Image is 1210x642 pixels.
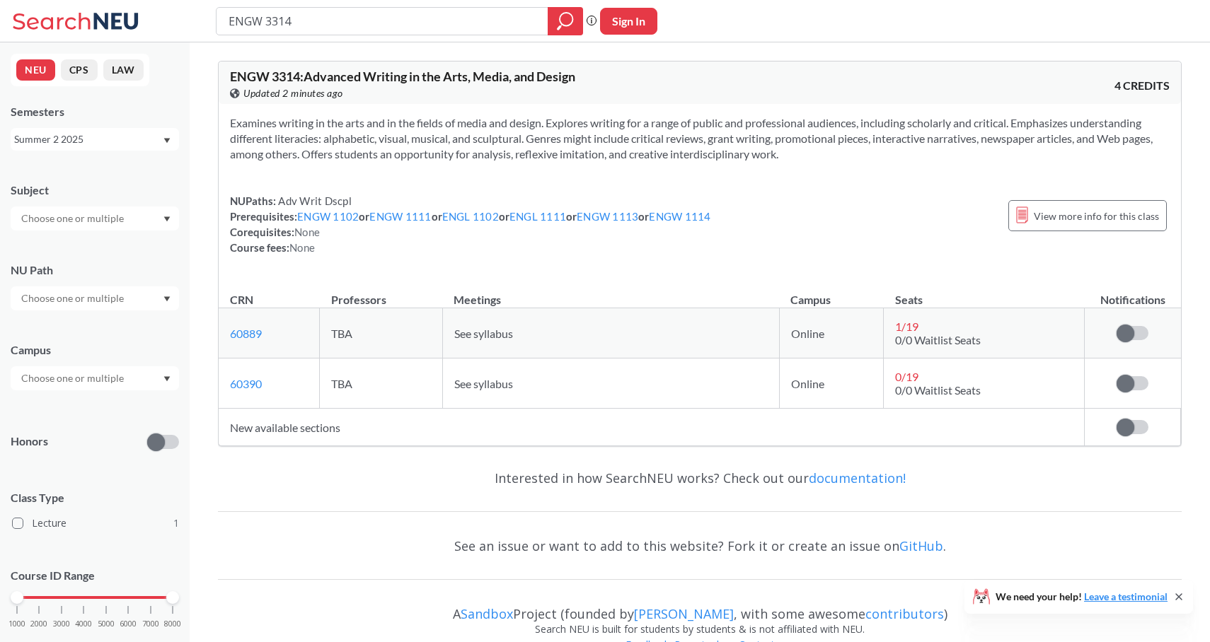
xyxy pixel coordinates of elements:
span: None [289,241,315,254]
a: ENGL 1102 [442,210,499,223]
input: Class, professor, course number, "phrase" [227,9,538,33]
svg: Dropdown arrow [163,376,171,382]
div: Dropdown arrow [11,286,179,310]
div: Dropdown arrow [11,366,179,390]
input: Choose one or multiple [14,370,133,387]
span: 0/0 Waitlist Seats [895,383,981,397]
span: We need your help! [996,592,1168,602]
th: Notifications [1085,278,1181,308]
span: Class Type [11,490,179,506]
span: 0 / 19 [895,370,918,383]
div: Dropdown arrow [11,206,179,230]
a: 60889 [230,327,262,340]
td: New available sections [219,409,1085,446]
td: Online [779,308,884,358]
span: 7000 [142,620,159,628]
a: Leave a testimonial [1084,590,1168,602]
span: 4 CREDITS [1114,78,1170,93]
span: 5000 [98,620,115,628]
th: Campus [779,278,884,308]
a: ENGW 1111 [369,210,431,223]
a: [PERSON_NAME] [634,605,734,622]
div: NUPaths: Prerequisites: or or or or or Corequisites: Course fees: [230,193,711,255]
div: Semesters [11,104,179,119]
th: Meetings [442,278,779,308]
div: CRN [230,292,253,308]
span: 4000 [75,620,92,628]
span: See syllabus [454,377,513,390]
section: Examines writing in the arts and in the fields of media and design. Explores writing for a range ... [230,115,1170,162]
span: 0/0 Waitlist Seats [895,333,981,346]
div: Subject [11,182,179,198]
span: 1000 [8,620,25,628]
svg: Dropdown arrow [163,138,171,144]
a: Sandbox [461,605,513,622]
span: 8000 [164,620,181,628]
p: Course ID Range [11,568,179,584]
div: A Project (founded by , with some awesome ) [218,593,1182,621]
span: 1 / 19 [895,320,918,333]
div: Campus [11,342,179,358]
th: Seats [884,278,1085,308]
a: ENGW 1113 [577,210,638,223]
a: GitHub [899,537,943,554]
a: 60390 [230,377,262,390]
td: TBA [320,308,442,358]
span: 3000 [53,620,70,628]
svg: magnifying glass [557,11,574,31]
a: documentation! [809,469,906,486]
label: Lecture [12,514,179,532]
a: contributors [865,605,944,622]
input: Choose one or multiple [14,290,133,307]
svg: Dropdown arrow [163,216,171,222]
span: 1 [173,515,179,531]
div: NU Path [11,262,179,278]
a: ENGW 1102 [297,210,359,223]
td: Online [779,358,884,409]
button: NEU [16,59,55,81]
svg: Dropdown arrow [163,296,171,302]
span: Updated 2 minutes ago [243,86,343,101]
span: 6000 [120,620,137,628]
span: ENGW 3314 : Advanced Writing in the Arts, Media, and Design [230,69,575,84]
div: magnifying glass [548,7,583,35]
p: Honors [11,433,48,450]
th: Professors [320,278,442,308]
div: Interested in how SearchNEU works? Check out our [218,457,1182,498]
button: Sign In [600,8,657,35]
td: TBA [320,358,442,409]
span: See syllabus [454,327,513,340]
a: ENGL 1111 [509,210,566,223]
button: CPS [61,59,98,81]
button: LAW [103,59,144,81]
span: View more info for this class [1034,207,1159,225]
div: Summer 2 2025Dropdown arrow [11,128,179,151]
span: Adv Writ Dscpl [276,194,352,207]
div: See an issue or want to add to this website? Fork it or create an issue on . [218,525,1182,566]
div: Search NEU is built for students by students & is not affiliated with NEU. [218,621,1182,637]
a: ENGW 1114 [649,210,710,223]
span: None [294,226,320,238]
input: Choose one or multiple [14,210,133,227]
div: Summer 2 2025 [14,132,162,147]
span: 2000 [30,620,47,628]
